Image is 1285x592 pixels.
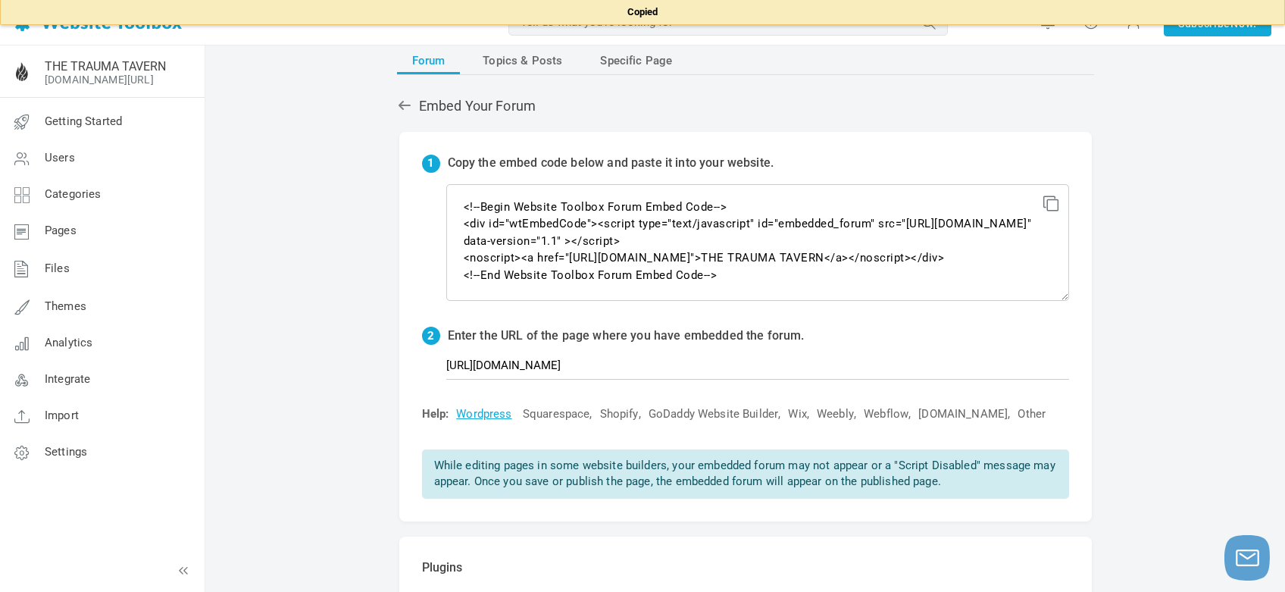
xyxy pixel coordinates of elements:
span: Specific Page [600,47,672,74]
a: [DOMAIN_NAME][URL] [45,74,154,86]
span: Import [45,409,79,422]
span: Forum [412,47,446,74]
a: Topics & Posts [467,47,577,74]
span: 1 [422,155,440,173]
a: Other [1018,406,1046,422]
span: Settings [45,445,87,459]
a: Wix [788,406,806,422]
a: THE TRAUMA TAVERN [45,59,166,74]
a: Forum [397,47,461,74]
span: 2 [422,327,440,345]
span: Help: [422,407,449,421]
span: Categories [45,187,102,201]
span: Themes [45,299,86,313]
span: Topics & Posts [483,47,562,74]
a: GoDaddy Website Builder [649,406,778,422]
a: Wordpress [456,406,511,422]
p: Enter the URL of the page where you have embedded the forum. [448,327,805,346]
p: While editing pages in some website builders, your embedded forum may not appear or a "Script Dis... [422,449,1069,499]
textarea: <!--Begin Website Toolbox Forum Embed Code--> <div id="wtEmbedCode"><script type="text/javascript... [446,184,1069,301]
a: Webflow [864,406,908,422]
input: Example: https://www.cassandracrossno.com/forum/ [446,351,1069,380]
img: 1001766294.png [10,60,34,84]
span: Analytics [45,336,92,349]
span: Files [45,262,70,275]
div: , , , , , , , [414,406,1069,422]
a: Specific Page [585,47,687,74]
a: Squarespace [523,406,590,422]
span: Users [45,151,75,164]
a: Weebly [817,406,854,422]
span: Integrate [45,372,90,386]
p: Plugins [422,559,1069,577]
p: Copy the embed code below and paste it into your website. [448,155,774,172]
a: [DOMAIN_NAME] [918,406,1008,422]
span: Getting Started [45,114,122,128]
h2: Embed Your Forum [397,98,1094,114]
a: Shopify [600,406,639,422]
button: Launch chat [1224,535,1270,581]
span: Pages [45,224,77,237]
